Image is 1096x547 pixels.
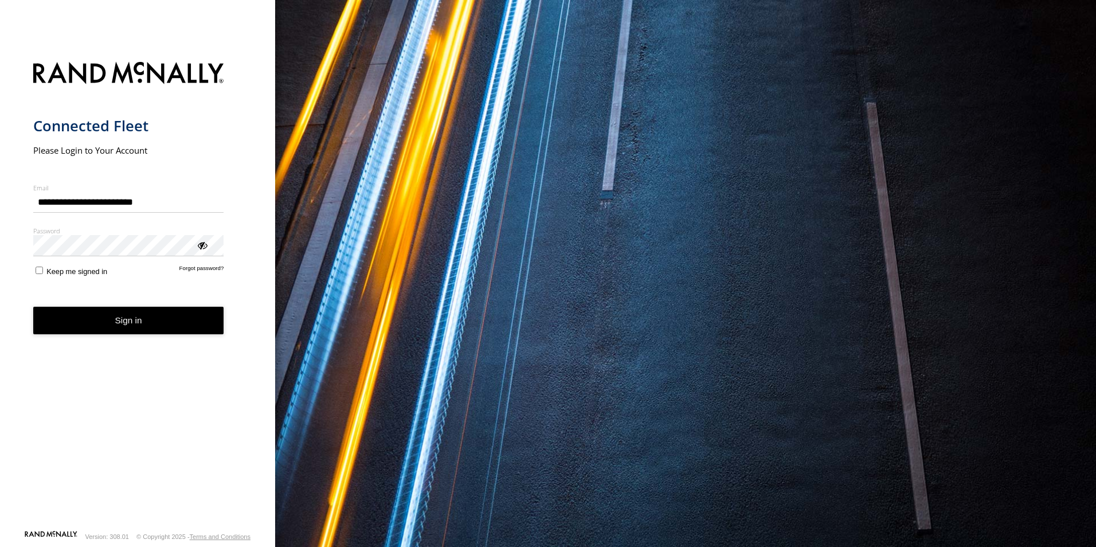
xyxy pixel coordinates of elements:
form: main [33,55,242,530]
label: Password [33,226,224,235]
a: Terms and Conditions [190,533,250,540]
span: Keep me signed in [46,267,107,276]
input: Keep me signed in [36,267,43,274]
a: Forgot password? [179,265,224,276]
div: Version: 308.01 [85,533,129,540]
h2: Please Login to Your Account [33,144,224,156]
h1: Connected Fleet [33,116,224,135]
img: Rand McNally [33,60,224,89]
div: © Copyright 2025 - [136,533,250,540]
button: Sign in [33,307,224,335]
label: Email [33,183,224,192]
a: Visit our Website [25,531,77,542]
div: ViewPassword [196,239,208,251]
